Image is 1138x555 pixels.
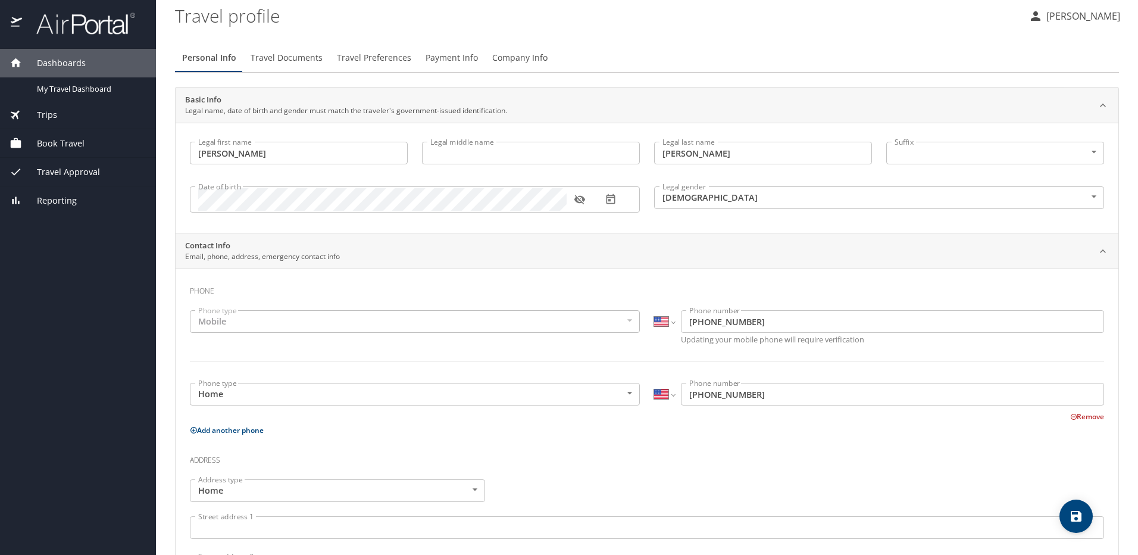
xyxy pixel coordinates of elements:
[182,51,236,66] span: Personal Info
[176,88,1118,123] div: Basic InfoLegal name, date of birth and gender must match the traveler's government-issued identi...
[176,123,1118,233] div: Basic InfoLegal name, date of birth and gender must match the traveler's government-issued identi...
[190,479,485,502] div: Home
[185,240,340,252] h2: Contact Info
[492,51,548,66] span: Company Info
[22,194,77,207] span: Reporting
[1070,411,1104,422] button: Remove
[1059,500,1093,533] button: save
[37,83,142,95] span: My Travel Dashboard
[175,43,1119,72] div: Profile
[22,166,100,179] span: Travel Approval
[185,94,507,106] h2: Basic Info
[22,57,86,70] span: Dashboards
[190,310,640,333] div: Mobile
[1043,9,1120,23] p: [PERSON_NAME]
[251,51,323,66] span: Travel Documents
[190,447,1104,467] h3: Address
[22,137,85,150] span: Book Travel
[426,51,478,66] span: Payment Info
[654,186,1104,209] div: [DEMOGRAPHIC_DATA]
[23,12,135,35] img: airportal-logo.png
[681,336,1104,344] p: Updating your mobile phone will require verification
[190,383,640,406] div: Home
[1024,5,1125,27] button: [PERSON_NAME]
[190,278,1104,298] h3: Phone
[176,233,1118,269] div: Contact InfoEmail, phone, address, emergency contact info
[886,142,1104,164] div: ​
[11,12,23,35] img: icon-airportal.png
[185,251,340,262] p: Email, phone, address, emergency contact info
[185,105,507,116] p: Legal name, date of birth and gender must match the traveler's government-issued identification.
[22,108,57,121] span: Trips
[337,51,411,66] span: Travel Preferences
[190,425,264,435] button: Add another phone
